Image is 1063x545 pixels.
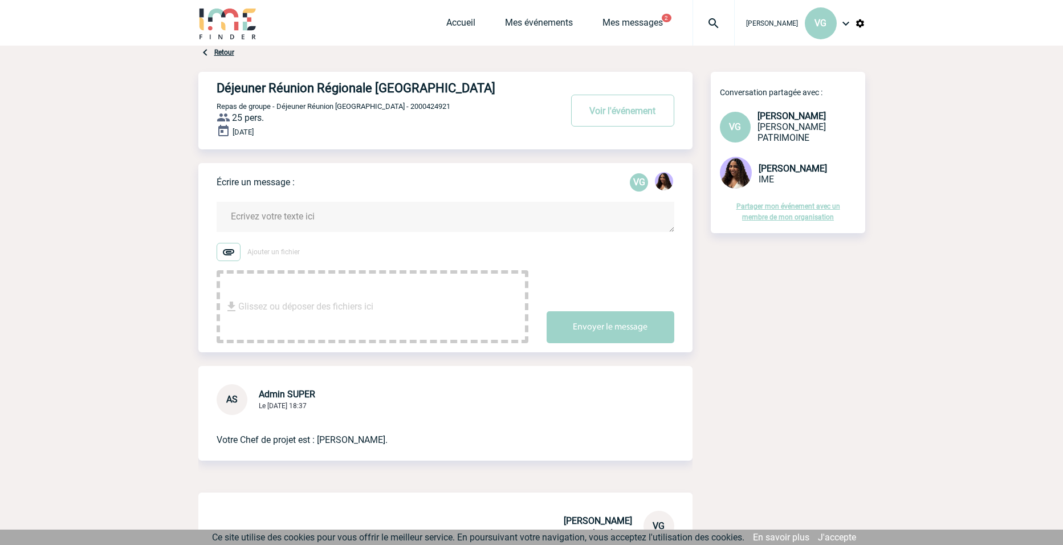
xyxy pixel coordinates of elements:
img: IME-Finder [198,7,258,39]
span: [PERSON_NAME] PATRIMOINE [757,121,826,143]
button: Envoyer le message [547,311,674,343]
span: Glissez ou déposer des fichiers ici [238,278,373,335]
a: Accueil [446,17,475,33]
span: VG [729,121,741,132]
button: Voir l'événement [571,95,674,127]
span: [PERSON_NAME] [564,515,632,526]
span: Repas de groupe - Déjeuner Réunion [GEOGRAPHIC_DATA] - 2000424921 [217,102,450,111]
span: VG [814,18,826,29]
p: Conversation partagée avec : [720,88,865,97]
img: 131234-0.jpg [720,157,752,189]
p: Écrire un message : [217,177,295,188]
span: VG [653,520,665,531]
p: Votre Chef de projet est : [PERSON_NAME]. [217,415,642,447]
a: J'accepte [818,532,856,543]
span: [DATE] [233,128,254,136]
p: VG [630,173,648,192]
a: Retour [214,48,234,56]
a: Mes messages [602,17,663,33]
a: Partager mon événement avec un membre de mon organisation [736,202,840,221]
span: Le [DATE] 18:37 [259,402,307,410]
a: Mes événements [505,17,573,33]
span: [PERSON_NAME] [759,163,827,174]
h4: Déjeuner Réunion Régionale [GEOGRAPHIC_DATA] [217,81,527,95]
div: Jessica NETO BOGALHO [655,172,673,193]
span: IME [759,174,774,185]
span: Ce site utilise des cookies pour vous offrir le meilleur service. En poursuivant votre navigation... [212,532,744,543]
span: AS [226,394,238,405]
div: Virginie GOULLIANNE [630,173,648,192]
img: file_download.svg [225,300,238,314]
a: En savoir plus [753,532,809,543]
button: 2 [662,14,671,22]
img: 131234-0.jpg [655,172,673,190]
span: Le [DATE] 18:33 [584,528,632,536]
span: Admin SUPER [259,389,315,400]
span: Ajouter un fichier [247,248,300,256]
span: [PERSON_NAME] [757,111,826,121]
span: [PERSON_NAME] [746,19,798,27]
span: 25 pers. [232,112,264,123]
